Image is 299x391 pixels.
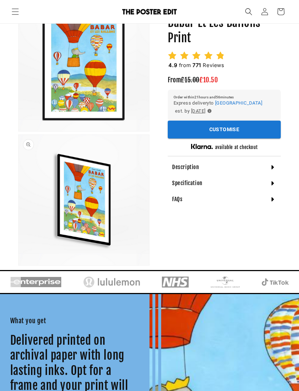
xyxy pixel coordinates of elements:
[241,4,257,20] summary: Search
[175,107,190,115] span: est. by
[110,6,189,17] a: The Poster Edit
[168,62,225,69] h2: from Reviews
[174,99,214,107] span: Express delivery to
[172,180,202,187] h4: Specification
[199,76,218,84] span: £10.50
[122,9,177,15] img: The Poster Edit
[215,100,262,106] span: [GEOGRAPHIC_DATA]
[193,62,201,68] span: 771
[168,76,281,84] h3: From
[215,99,262,107] button: [GEOGRAPHIC_DATA]
[168,62,177,68] span: 4.9
[181,76,199,84] span: £15.00
[270,331,292,353] iframe: Chatra live chat
[174,95,275,99] h6: Order within 21 hours and 56 minutes
[172,164,199,171] h4: Description
[18,0,149,266] media-gallery: Gallery Viewer
[10,317,140,325] h3: What you get
[168,121,281,138] div: outlined primary button group
[168,15,281,46] h1: Babar Et Les Ballons Print
[215,144,258,150] h5: available at checkout
[7,4,23,20] summary: Menu
[172,196,182,203] h4: FAQs
[168,121,281,138] button: Customise
[191,107,206,115] span: [DATE]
